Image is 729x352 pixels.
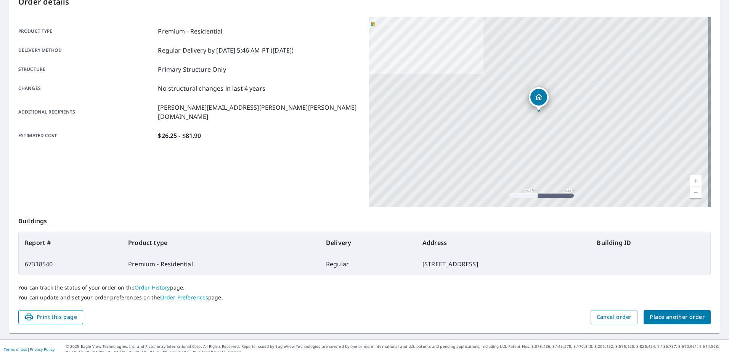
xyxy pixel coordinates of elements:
th: Product type [122,232,320,253]
a: Order Preferences [160,294,208,301]
p: Structure [18,65,155,74]
a: Privacy Policy [30,347,55,352]
p: Regular Delivery by [DATE] 5:46 AM PT ([DATE]) [158,46,294,55]
p: Additional recipients [18,103,155,121]
div: Dropped pin, building 1, Residential property, 4334 Summer Breeze Way Kissimmee, FL 34744 [529,87,549,111]
td: 67318540 [19,253,122,275]
button: Cancel order [591,310,638,324]
p: Delivery method [18,46,155,55]
td: [STREET_ADDRESS] [416,253,591,275]
p: [PERSON_NAME][EMAIL_ADDRESS][PERSON_NAME][PERSON_NAME][DOMAIN_NAME] [158,103,360,121]
p: Premium - Residential [158,27,222,36]
td: Premium - Residential [122,253,320,275]
th: Report # [19,232,122,253]
a: Current Level 17, Zoom Out [690,187,702,198]
p: Estimated cost [18,131,155,140]
p: Product type [18,27,155,36]
button: Print this page [18,310,83,324]
a: Order History [135,284,170,291]
p: Primary Structure Only [158,65,226,74]
th: Delivery [320,232,416,253]
a: Current Level 17, Zoom In [690,175,702,187]
td: Regular [320,253,416,275]
p: Changes [18,84,155,93]
th: Address [416,232,591,253]
p: No structural changes in last 4 years [158,84,265,93]
button: Place another order [644,310,711,324]
p: You can update and set your order preferences on the page. [18,294,711,301]
p: You can track the status of your order on the page. [18,284,711,291]
th: Building ID [591,232,710,253]
p: Buildings [18,207,711,232]
a: Terms of Use [4,347,27,352]
span: Print this page [24,312,77,322]
span: Cancel order [597,312,632,322]
p: | [4,347,55,352]
p: $26.25 - $81.90 [158,131,201,140]
span: Place another order [650,312,705,322]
